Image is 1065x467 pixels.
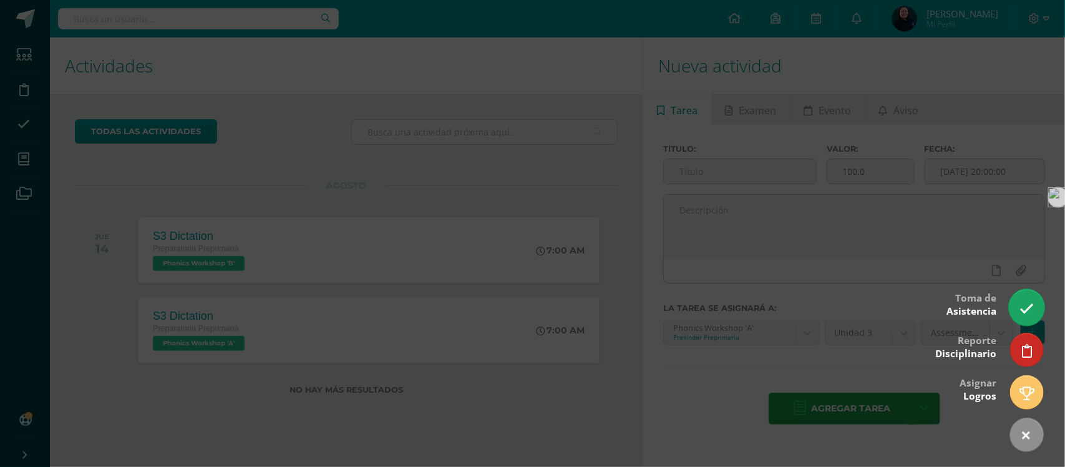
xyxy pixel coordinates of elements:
div: Reporte [935,326,996,366]
span: Logros [963,390,996,403]
div: Toma de [946,283,996,324]
span: Asistencia [946,305,996,318]
span: Disciplinario [935,347,996,360]
div: Asignar [960,368,996,409]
